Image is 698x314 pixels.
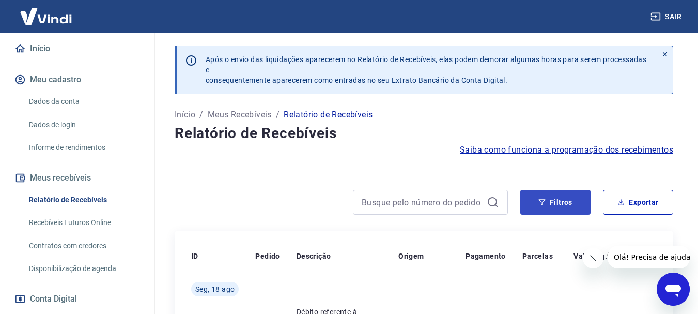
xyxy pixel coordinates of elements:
a: Dados da conta [25,91,142,112]
p: Pagamento [466,251,506,261]
a: Início [175,109,195,121]
p: Valor Líq. [573,251,607,261]
a: Dados de login [25,114,142,136]
a: Relatório de Recebíveis [25,189,142,211]
a: Início [12,37,142,60]
a: Meus Recebíveis [208,109,272,121]
p: / [199,109,203,121]
a: Saiba como funciona a programação dos recebimentos [460,144,673,156]
h4: Relatório de Recebíveis [175,123,673,144]
a: Informe de rendimentos [25,137,142,158]
p: Descrição [297,251,331,261]
p: Pedido [255,251,280,261]
span: Olá! Precisa de ajuda? [6,7,87,16]
input: Busque pelo número do pedido [362,195,483,210]
p: Origem [398,251,424,261]
button: Meu cadastro [12,68,142,91]
img: Vindi [12,1,80,32]
iframe: Fechar mensagem [583,248,603,268]
button: Meus recebíveis [12,167,142,189]
iframe: Botão para abrir a janela de mensagens [657,273,690,306]
a: Disponibilização de agenda [25,258,142,279]
p: Após o envio das liquidações aparecerem no Relatório de Recebíveis, elas podem demorar algumas ho... [206,54,649,85]
p: Parcelas [522,251,553,261]
button: Conta Digital [12,288,142,310]
span: Seg, 18 ago [195,284,235,294]
p: ID [191,251,198,261]
p: Relatório de Recebíveis [284,109,373,121]
a: Recebíveis Futuros Online [25,212,142,233]
button: Exportar [603,190,673,215]
button: Filtros [520,190,591,215]
iframe: Mensagem da empresa [608,246,690,268]
button: Sair [648,7,686,26]
p: / [276,109,280,121]
a: Contratos com credores [25,235,142,257]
